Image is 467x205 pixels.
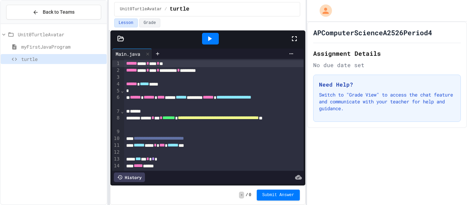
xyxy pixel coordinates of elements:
div: 5 [112,88,121,94]
span: - [239,192,244,198]
h1: APComputerScienceA2526Period4 [313,28,432,37]
span: Unit0TurtleAvatar [120,7,162,12]
span: Back to Teams [43,9,75,16]
span: / [245,192,248,198]
span: / [164,7,167,12]
button: Grade [139,18,160,27]
div: 1 [112,60,121,67]
div: 7 [112,108,121,115]
button: Back to Teams [6,5,101,20]
span: Fold line [121,170,124,175]
div: 12 [112,149,121,156]
div: 3 [112,74,121,81]
div: History [114,172,145,182]
span: Fold line [121,108,124,114]
span: Submit Answer [262,192,294,198]
span: Fold line [121,88,124,93]
div: 9 [112,128,121,135]
span: turtle [21,55,104,63]
div: 10 [112,135,121,142]
div: 13 [112,156,121,163]
div: No due date set [313,61,461,69]
div: 2 [112,67,121,74]
button: Submit Answer [257,190,300,201]
div: 14 [112,163,121,169]
button: Lesson [114,18,138,27]
span: myFirstJavaProgram [21,43,104,50]
h2: Assignment Details [313,49,461,58]
div: 8 [112,115,121,128]
div: 15 [112,169,121,176]
div: 6 [112,94,121,108]
div: 4 [112,81,121,88]
div: 11 [112,142,121,149]
p: Switch to "Grade View" to access the chat feature and communicate with your teacher for help and ... [319,91,455,112]
h3: Need Help? [319,80,455,89]
span: Unit0TurtleAvatar [18,31,104,38]
div: Main.java [112,50,144,57]
div: Main.java [112,49,152,59]
div: My Account [312,3,334,18]
span: turtle [170,5,189,13]
span: 0 [249,192,251,198]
